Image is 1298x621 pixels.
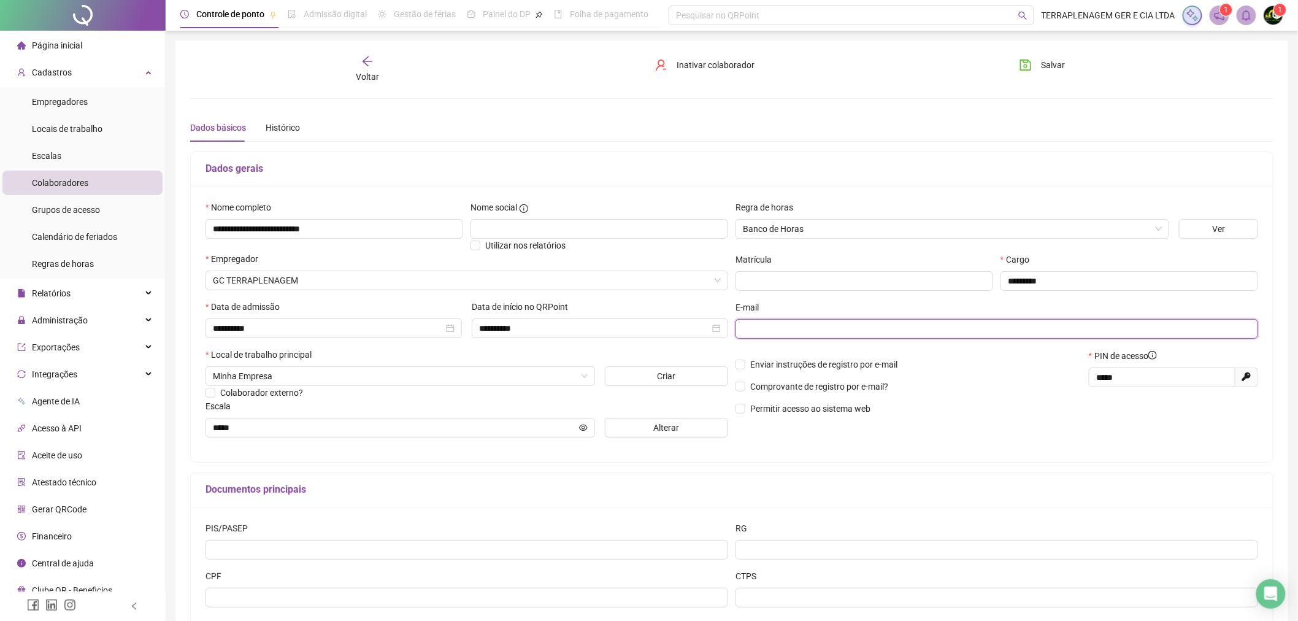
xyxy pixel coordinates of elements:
[32,423,82,433] span: Acesso à API
[605,366,728,386] button: Criar
[17,370,26,379] span: sync
[735,569,764,583] label: CTPS
[17,424,26,433] span: api
[220,388,303,398] span: Colaborador externo?
[1094,349,1157,363] span: PIN de acesso
[361,55,374,67] span: arrow-left
[17,478,26,487] span: solution
[130,602,139,611] span: left
[579,423,588,432] span: eye
[213,367,588,385] span: Salvador, Bahia, Brazil
[1148,351,1157,360] span: info-circle
[1186,9,1199,22] img: sparkle-icon.fc2bf0ac1784a2077858766a79e2daf3.svg
[205,161,1258,176] h5: Dados gerais
[520,204,528,213] span: info-circle
[570,9,648,19] span: Folha de pagamento
[17,451,26,460] span: audit
[32,97,88,107] span: Empregadores
[17,532,26,541] span: dollar
[1214,10,1225,21] span: notification
[205,399,239,413] label: Escala
[205,300,288,314] label: Data de admissão
[304,9,367,19] span: Admissão digital
[32,450,82,460] span: Aceite de uso
[536,11,543,18] span: pushpin
[654,421,680,434] span: Alterar
[205,522,256,535] label: PIS/PASEP
[17,41,26,50] span: home
[1020,59,1032,71] span: save
[677,58,755,72] span: Inativar colaborador
[205,252,266,266] label: Empregador
[17,68,26,77] span: user-add
[1042,58,1066,72] span: Salvar
[32,369,77,379] span: Integrações
[554,10,563,18] span: book
[735,253,780,266] label: Matrícula
[658,369,676,383] span: Criar
[1256,579,1286,609] div: Open Intercom Messenger
[1220,4,1232,16] sup: 1
[32,315,88,325] span: Administração
[196,9,264,19] span: Controle de ponto
[17,586,26,595] span: gift
[32,342,80,352] span: Exportações
[743,220,1162,238] span: Banco de Horas
[394,9,456,19] span: Gestão de férias
[1042,9,1175,22] span: TERRAPLENAGEM GER E CIA LTDA
[605,418,728,438] button: Alterar
[356,72,379,82] span: Voltar
[378,10,386,18] span: sun
[750,404,870,414] span: Permitir acesso ao sistema web
[1224,6,1229,14] span: 1
[32,531,72,541] span: Financeiro
[180,10,189,18] span: clock-circle
[32,232,117,242] span: Calendário de feriados
[32,40,82,50] span: Página inicial
[470,201,517,214] span: Nome social
[750,382,888,391] span: Comprovante de registro por e-mail?
[1018,11,1027,20] span: search
[205,482,1258,497] h5: Documentos principais
[32,259,94,269] span: Regras de horas
[472,300,576,314] label: Data de início no QRPoint
[17,343,26,352] span: export
[205,201,279,214] label: Nome completo
[1010,55,1075,75] button: Salvar
[750,360,897,369] span: Enviar instruções de registro por e-mail
[32,124,102,134] span: Locais de trabalho
[32,151,61,161] span: Escalas
[190,121,246,134] div: Dados básicos
[32,178,88,188] span: Colaboradores
[27,599,39,611] span: facebook
[485,241,566,250] span: Utilizar nos relatórios
[1264,6,1283,25] img: 76398
[32,477,96,487] span: Atestado técnico
[655,59,667,71] span: user-delete
[32,396,80,406] span: Agente de IA
[32,205,100,215] span: Grupos de acesso
[288,10,296,18] span: file-done
[17,289,26,298] span: file
[205,569,229,583] label: CPF
[735,201,801,214] label: Regra de horas
[1212,222,1225,236] span: Ver
[483,9,531,19] span: Painel do DP
[17,505,26,514] span: qrcode
[1000,253,1037,266] label: Cargo
[1241,10,1252,21] span: bell
[17,316,26,325] span: lock
[1278,6,1283,14] span: 1
[205,348,320,361] label: Local de trabalho principal
[646,55,764,75] button: Inativar colaborador
[1179,219,1258,239] button: Ver
[32,288,71,298] span: Relatórios
[213,271,721,290] span: TERRAPLENAGEM GER E CIA LTDA
[1274,4,1286,16] sup: Atualize o seu contato no menu Meus Dados
[269,11,277,18] span: pushpin
[735,522,755,535] label: RG
[32,504,86,514] span: Gerar QRCode
[735,301,767,314] label: E-mail
[32,585,112,595] span: Clube QR - Beneficios
[45,599,58,611] span: linkedin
